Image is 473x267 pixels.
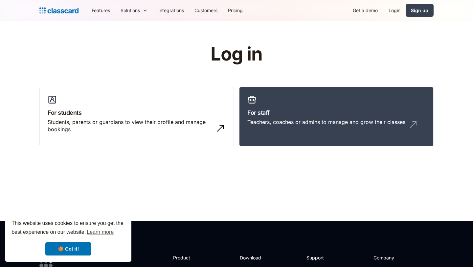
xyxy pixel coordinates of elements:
[383,3,406,18] a: Login
[406,4,434,17] a: Sign up
[39,6,79,15] a: home
[247,118,405,126] div: Teachers, coaches or admins to manage and grow their classes
[48,108,226,117] h3: For students
[306,254,333,261] h2: Support
[86,227,115,237] a: learn more about cookies
[86,3,115,18] a: Features
[173,254,208,261] h2: Product
[115,3,153,18] div: Solutions
[5,213,131,262] div: cookieconsent
[373,254,417,261] h2: Company
[48,118,213,133] div: Students, parents or guardians to view their profile and manage bookings
[132,44,341,64] h1: Log in
[39,87,234,147] a: For studentsStudents, parents or guardians to view their profile and manage bookings
[11,219,125,237] span: This website uses cookies to ensure you get the best experience on our website.
[189,3,223,18] a: Customers
[247,108,425,117] h3: For staff
[121,7,140,14] div: Solutions
[240,254,267,261] h2: Download
[348,3,383,18] a: Get a demo
[239,87,434,147] a: For staffTeachers, coaches or admins to manage and grow their classes
[45,242,91,255] a: dismiss cookie message
[223,3,248,18] a: Pricing
[153,3,189,18] a: Integrations
[411,7,428,14] div: Sign up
